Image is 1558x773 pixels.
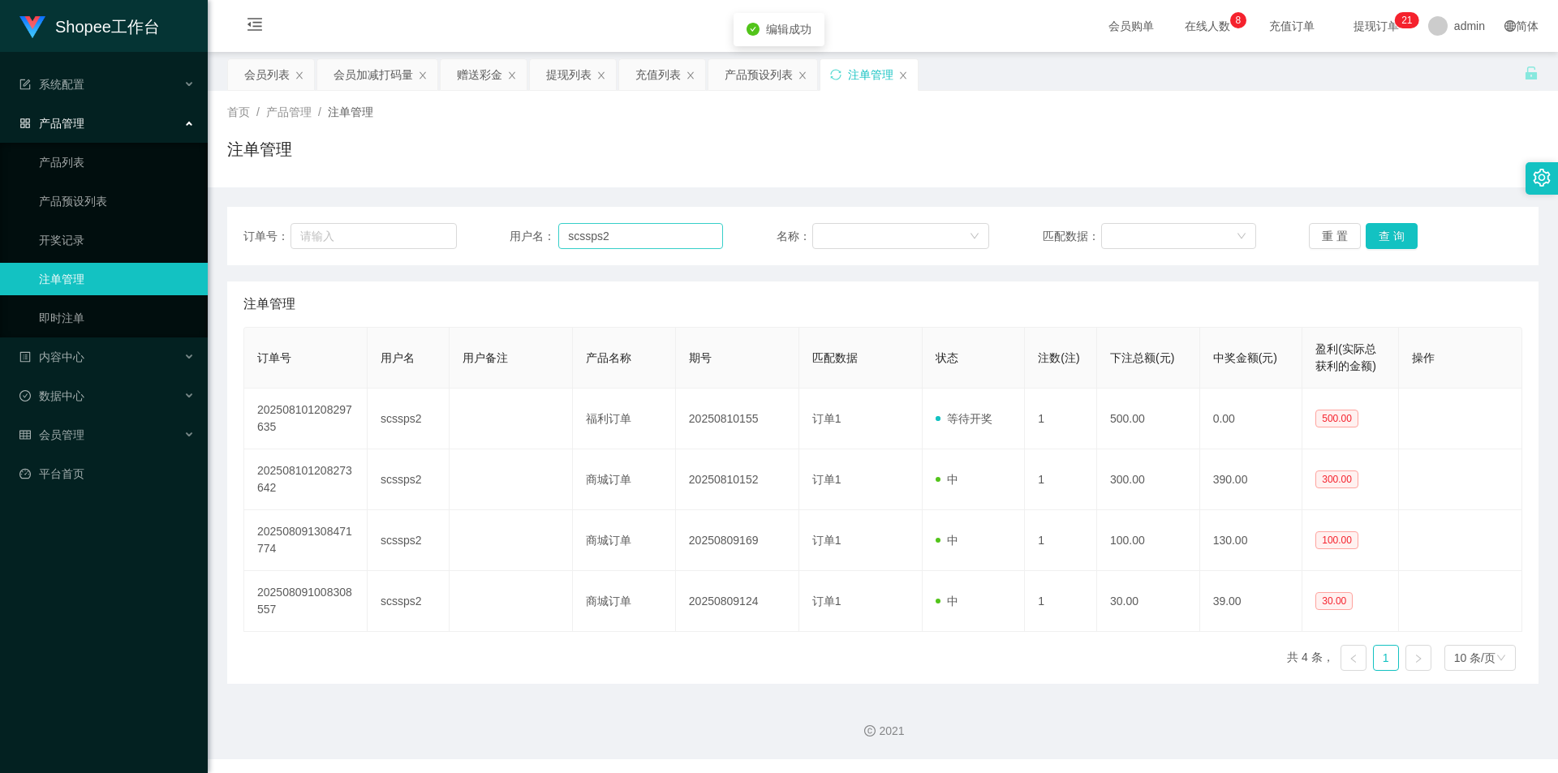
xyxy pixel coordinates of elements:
[558,223,723,249] input: 请输入
[19,350,84,363] span: 内容中心
[507,71,517,80] i: 图标: close
[573,571,676,632] td: 商城订单
[1454,646,1496,670] div: 10 条/页
[1038,351,1079,364] span: 注数(注)
[1315,410,1358,427] span: 500.00
[328,105,373,118] span: 注单管理
[1401,12,1407,28] p: 2
[39,146,195,178] a: 产品列表
[243,294,295,314] span: 注单管理
[864,725,876,736] i: 图标: copyright
[39,302,195,334] a: 即时注单
[1407,12,1413,28] p: 1
[19,118,31,129] i: 图标: appstore-o
[243,228,291,245] span: 订单号：
[244,389,368,449] td: 202508101208297635
[635,59,681,90] div: 充值列表
[1043,228,1101,245] span: 匹配数据：
[19,79,31,90] i: 图标: form
[936,534,958,547] span: 中
[812,351,858,364] span: 匹配数据
[1097,449,1200,510] td: 300.00
[830,69,841,80] i: 图标: sync
[936,351,958,364] span: 状态
[244,59,290,90] div: 会员列表
[19,429,31,440] i: 图标: table
[334,59,413,90] div: 会员加减打码量
[227,105,250,118] span: 首页
[457,59,502,90] div: 赠送彩金
[1025,510,1097,571] td: 1
[1412,351,1435,364] span: 操作
[19,19,160,32] a: Shopee工作台
[368,389,450,449] td: scssps2
[381,351,415,364] span: 用户名
[257,351,291,364] span: 订单号
[227,137,292,161] h1: 注单管理
[368,510,450,571] td: scssps2
[1097,571,1200,632] td: 30.00
[936,412,992,425] span: 等待开奖
[1504,20,1516,32] i: 图标: global
[19,390,31,402] i: 图标: check-circle-o
[1025,389,1097,449] td: 1
[227,1,282,53] i: 图标: menu-fold
[1025,571,1097,632] td: 1
[1213,351,1277,364] span: 中奖金额(元)
[936,473,958,486] span: 中
[1177,20,1238,32] span: 在线人数
[295,71,304,80] i: 图标: close
[936,595,958,608] span: 中
[1345,20,1407,32] span: 提现订单
[19,389,84,402] span: 数据中心
[19,457,195,490] a: 图标: dashboard平台首页
[19,78,84,91] span: 系统配置
[19,428,84,441] span: 会员管理
[1374,646,1398,670] a: 1
[747,23,760,36] i: icon: check-circle
[1315,342,1376,372] span: 盈利(实际总获利的金额)
[766,23,811,36] span: 编辑成功
[1405,645,1431,671] li: 下一页
[1315,592,1353,610] span: 30.00
[39,185,195,217] a: 产品预设列表
[725,59,793,90] div: 产品预设列表
[1315,531,1358,549] span: 100.00
[586,351,631,364] span: 产品名称
[676,389,799,449] td: 20250810155
[1496,653,1506,664] i: 图标: down
[848,59,893,90] div: 注单管理
[1200,389,1303,449] td: 0.00
[1097,510,1200,571] td: 100.00
[798,71,807,80] i: 图标: close
[812,595,841,608] span: 订单1
[1315,470,1358,488] span: 300.00
[1287,645,1334,671] li: 共 4 条，
[1524,66,1539,80] i: 图标: unlock
[1366,223,1418,249] button: 查 询
[1236,12,1242,28] p: 8
[689,351,712,364] span: 期号
[291,223,456,249] input: 请输入
[1373,645,1399,671] li: 1
[596,71,606,80] i: 图标: close
[573,389,676,449] td: 福利订单
[510,228,558,245] span: 用户名：
[573,510,676,571] td: 商城订单
[1097,389,1200,449] td: 500.00
[812,534,841,547] span: 订单1
[221,723,1545,740] div: 2021
[1237,231,1246,243] i: 图标: down
[244,510,368,571] td: 202508091308471774
[1200,449,1303,510] td: 390.00
[1309,223,1361,249] button: 重 置
[777,228,812,245] span: 名称：
[970,231,979,243] i: 图标: down
[1261,20,1323,32] span: 充值订单
[368,449,450,510] td: scssps2
[812,473,841,486] span: 订单1
[1230,12,1246,28] sup: 8
[1110,351,1174,364] span: 下注总额(元)
[256,105,260,118] span: /
[55,1,160,53] h1: Shopee工作台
